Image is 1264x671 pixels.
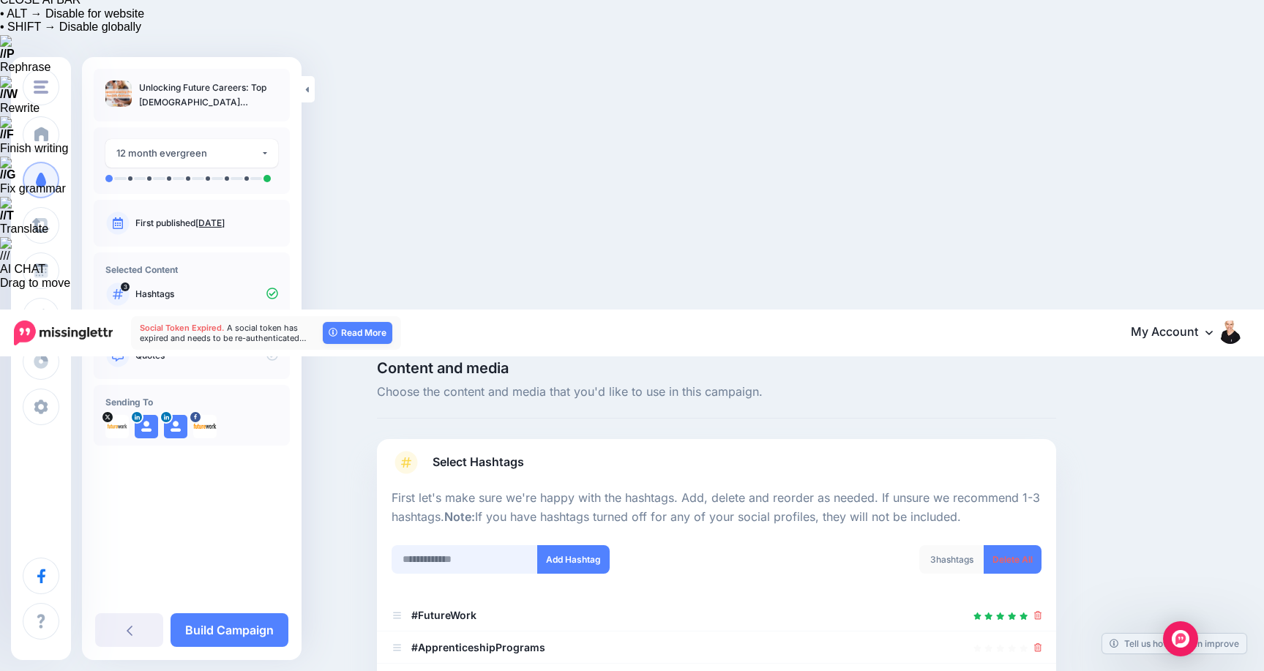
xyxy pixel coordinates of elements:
[1163,621,1198,656] div: Open Intercom Messenger
[105,397,278,408] h4: Sending To
[411,609,476,621] b: #FutureWork
[377,361,1056,375] span: Content and media
[392,489,1042,527] p: First let's make sure we're happy with the hashtags. Add, delete and reorder as needed. If unsure...
[930,554,936,565] span: 3
[164,415,187,438] img: user_default_image.png
[377,383,1056,402] span: Choose the content and media that you'd like to use in this campaign.
[392,451,1042,489] a: Select Hashtags
[984,545,1042,574] a: Delete All
[140,323,307,343] span: A social token has expired and needs to be re-authenticated…
[193,415,217,438] img: 22279379_281407495681887_7211488470326852307_n-bsa49022.png
[135,288,278,301] p: Hashtags
[140,323,225,333] span: Social Token Expired.
[537,545,610,574] button: Add Hashtag
[14,320,113,345] img: Missinglettr
[105,415,129,438] img: kvL7tgZu-32373.jpg
[1116,315,1242,351] a: My Account
[135,415,158,438] img: user_default_image.png
[411,641,545,653] b: #ApprenticeshipPrograms
[444,509,475,524] b: Note:
[323,322,392,344] a: Read More
[919,545,984,574] div: hashtags
[433,452,524,472] span: Select Hashtags
[1102,634,1246,653] a: Tell us how we can improve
